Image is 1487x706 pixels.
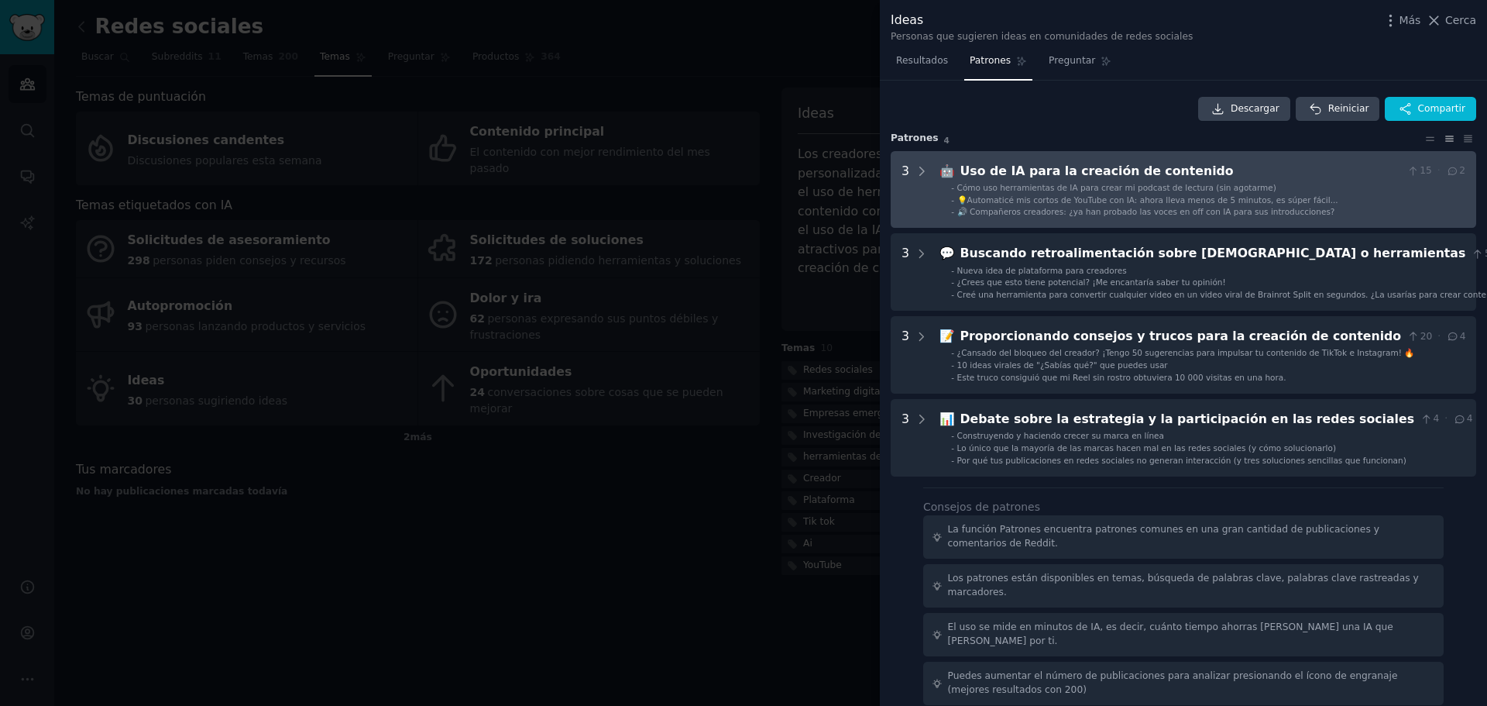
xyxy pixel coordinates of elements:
font: 📊 [939,412,955,426]
font: Descargar [1231,103,1279,114]
font: - [951,456,954,465]
font: Patrones [970,55,1011,66]
font: · [1444,413,1448,424]
font: 4 [1434,413,1440,424]
font: Nueva idea de plataforma para creadores [957,266,1127,275]
font: · [1437,331,1441,342]
a: Resultados [891,49,953,81]
button: Reiniciar [1296,97,1380,122]
font: 15 [1420,165,1432,176]
font: - [951,360,954,370]
font: Personas que sugieren ideas en comunidades de redes sociales [891,31,1193,42]
font: 3 [901,164,909,178]
font: - [951,290,954,299]
font: Resultados [896,55,948,66]
font: 📝 [939,329,955,343]
font: - [951,348,954,357]
font: Preguntar [1049,55,1095,66]
font: 3 [901,412,909,426]
a: Preguntar [1043,49,1117,81]
font: · [1437,165,1441,176]
font: Por qué tus publicaciones en redes sociales no generan interacción (y tres soluciones sencillas q... [957,456,1406,465]
font: El uso se mide en minutos de IA, es decir, cuánto tiempo ahorras [PERSON_NAME] una IA que [PERSON... [948,622,1393,646]
font: - [951,266,954,275]
font: Proporcionando consejos y trucos para la creación de contenido [960,329,1402,343]
font: Este truco consiguió que mi Reel sin rostro obtuviera 10 000 visitas en una hora. [957,373,1286,382]
font: Buscando retroalimentación sobre [DEMOGRAPHIC_DATA] o herramientas [960,246,1466,260]
font: 4 [944,136,950,145]
font: 3 [901,329,909,343]
font: 20 [1420,331,1433,342]
font: 4 [1460,331,1466,342]
font: 10 ideas virales de "¿Sabías qué?" que puedes usar [957,360,1168,370]
font: - [951,431,954,440]
font: Patrones [891,133,939,143]
font: 💡Automaticé mis cortos de YouTube con IA: ahora lleva menos de 5 minutos, es súper fácil... [957,195,1338,205]
font: La función Patrones encuentra patrones comunes en una gran cantidad de publicaciones y comentario... [948,524,1379,549]
font: 🤖 [939,164,955,178]
font: ¿Crees que esto tiene potencial? ¡Me encantaría saber tu opinión! [957,277,1226,287]
font: Más [1399,14,1420,26]
button: Más [1382,12,1420,29]
font: Consejos de patrones [923,501,1040,513]
font: ¿Cansado del bloqueo del creador? ¡Tengo 50 sugerencias para impulsar tu contenido de TikTok e In... [957,348,1415,357]
font: Puedes aumentar el número de publicaciones para analizar presionando el ícono de engranaje (mejor... [948,670,1398,695]
a: Patrones [964,49,1032,81]
button: Cerca [1426,12,1476,29]
font: Debate sobre la estrategia y la participación en las redes sociales [960,412,1415,426]
font: Construyendo y haciendo crecer su marca en línea [957,431,1164,440]
font: - [951,207,954,216]
font: 2 [1459,165,1465,176]
font: - [951,183,954,192]
font: 3 [901,246,909,260]
font: Lo único que la mayoría de las marcas hacen mal en las redes sociales (y cómo solucionarlo) [957,443,1336,453]
a: Descargar [1198,97,1290,122]
font: Cerca [1445,14,1476,26]
font: - [951,277,954,287]
button: Compartir [1385,97,1476,122]
font: Reiniciar [1328,103,1369,114]
font: - [951,443,954,453]
font: Ideas [891,12,923,27]
font: - [951,195,954,205]
font: Uso de IA para la creación de contenido [960,164,1234,178]
font: Cómo uso herramientas de IA para crear mi podcast de lectura (sin agotarme) [957,183,1276,192]
font: - [951,373,954,382]
font: Los patrones están disponibles en temas, búsqueda de palabras clave, palabras clave rastreadas y ... [948,573,1419,598]
font: 💬 [939,246,955,260]
font: Compartir [1417,103,1465,114]
font: 🔊 Compañeros creadores: ¿ya han probado las voces en off con IA para sus introducciones? [957,207,1335,216]
font: 4 [1467,413,1473,424]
